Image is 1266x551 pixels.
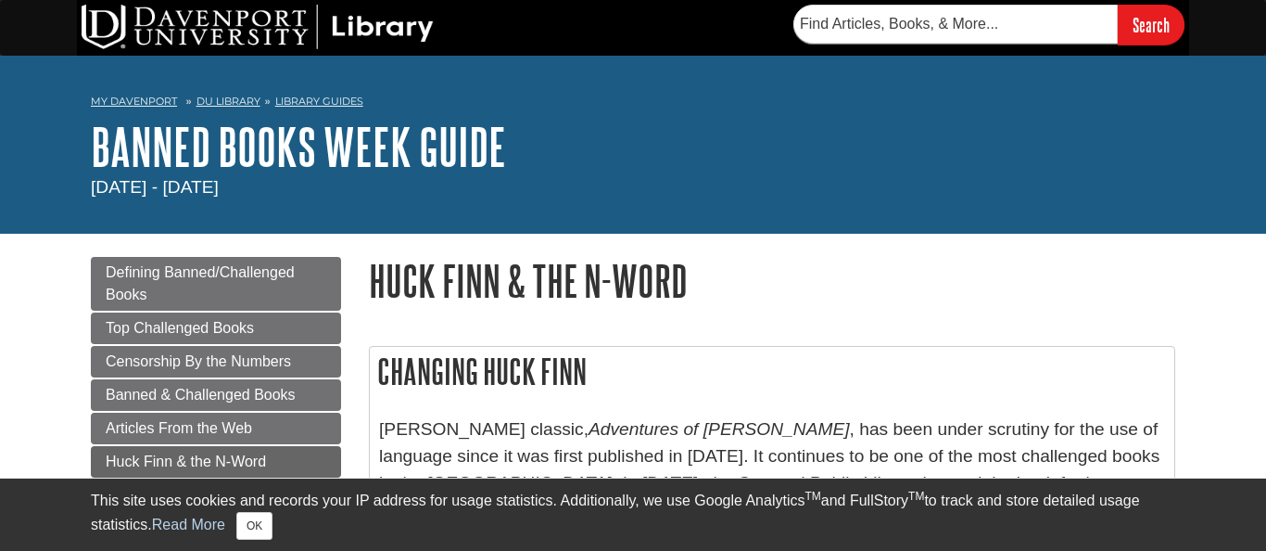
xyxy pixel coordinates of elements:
[91,346,341,378] a: Censorship By the Numbers
[91,379,341,411] a: Banned & Challenged Books
[91,89,1175,119] nav: breadcrumb
[91,94,177,109] a: My Davenport
[106,420,252,436] span: Articles From the Web
[91,490,1175,540] div: This site uses cookies and records your IP address for usage statistics. Additionally, we use Goo...
[236,512,272,540] button: Close
[106,264,295,302] span: Defining Banned/Challenged Books
[106,387,296,403] span: Banned & Challenged Books
[106,320,254,336] span: Top Challenged Books
[106,353,291,369] span: Censorship By the Numbers
[908,490,924,503] sup: TM
[370,347,1174,396] h2: Changing Huck Finn
[91,118,506,175] a: Banned Books Week Guide
[106,454,266,469] span: Huck Finn & the N-Word
[91,313,341,344] a: Top Challenged Books
[91,446,341,478] a: Huck Finn & the N-Word
[91,177,219,197] span: [DATE] - [DATE]
[793,5,1184,45] form: Searches DU Library's articles, books, and more
[369,257,1175,304] h1: Huck Finn & the N-Word
[82,5,434,49] img: DU Library
[275,95,363,108] a: Library Guides
[152,517,225,532] a: Read More
[793,5,1118,44] input: Find Articles, Books, & More...
[91,413,341,444] a: Articles From the Web
[804,490,820,503] sup: TM
[196,95,260,108] a: DU Library
[91,257,341,311] a: Defining Banned/Challenged Books
[589,419,850,439] em: Adventures of [PERSON_NAME]
[1118,5,1184,45] input: Search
